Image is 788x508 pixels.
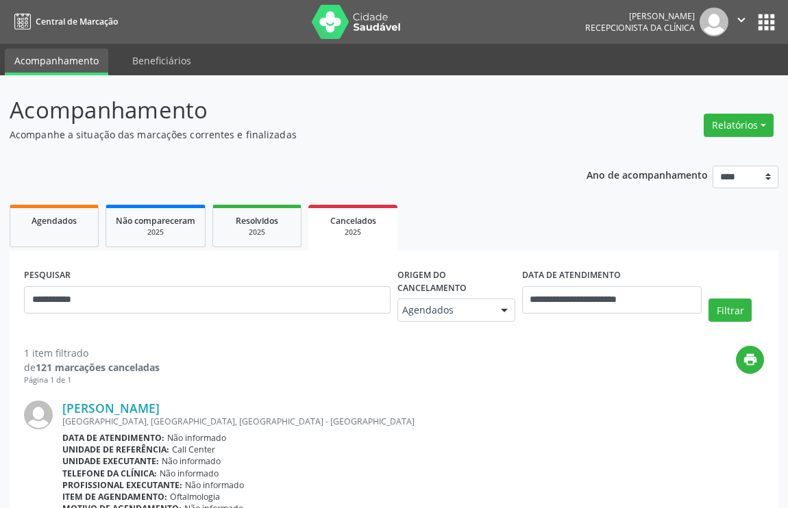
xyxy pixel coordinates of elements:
[24,265,71,286] label: PESQUISAR
[397,265,515,299] label: Origem do cancelamento
[709,299,752,322] button: Filtrar
[24,374,160,386] div: Página 1 de 1
[123,49,201,73] a: Beneficiários
[185,479,244,491] span: Não informado
[330,215,376,227] span: Cancelados
[10,10,118,33] a: Central de Marcação
[62,491,167,503] b: Item de agendamento:
[62,401,160,416] a: [PERSON_NAME]
[170,491,220,503] span: Oftalmologia
[32,215,77,227] span: Agendados
[162,455,221,467] span: Não informado
[62,455,159,467] b: Unidade executante:
[734,12,749,27] i: 
[62,444,169,455] b: Unidade de referência:
[704,114,774,137] button: Relatórios
[167,432,226,444] span: Não informado
[754,10,778,34] button: apps
[585,22,695,34] span: Recepcionista da clínica
[62,468,157,479] b: Telefone da clínica:
[24,360,160,374] div: de
[172,444,215,455] span: Call Center
[318,227,388,238] div: 2025
[24,401,53,429] img: img
[223,227,291,238] div: 2025
[160,468,219,479] span: Não informado
[62,479,182,491] b: Profissional executante:
[728,8,754,36] button: 
[10,93,547,127] p: Acompanhamento
[36,361,160,374] strong: 121 marcações canceladas
[24,346,160,360] div: 1 item filtrado
[10,127,547,142] p: Acompanhe a situação das marcações correntes e finalizadas
[522,265,621,286] label: DATA DE ATENDIMENTO
[116,227,195,238] div: 2025
[743,352,758,367] i: print
[236,215,278,227] span: Resolvidos
[5,49,108,75] a: Acompanhamento
[116,215,195,227] span: Não compareceram
[700,8,728,36] img: img
[736,346,764,374] button: print
[585,10,695,22] div: [PERSON_NAME]
[62,416,764,427] div: [GEOGRAPHIC_DATA], [GEOGRAPHIC_DATA], [GEOGRAPHIC_DATA] - [GEOGRAPHIC_DATA]
[402,303,487,317] span: Agendados
[587,166,708,183] p: Ano de acompanhamento
[62,432,164,444] b: Data de atendimento:
[36,16,118,27] span: Central de Marcação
